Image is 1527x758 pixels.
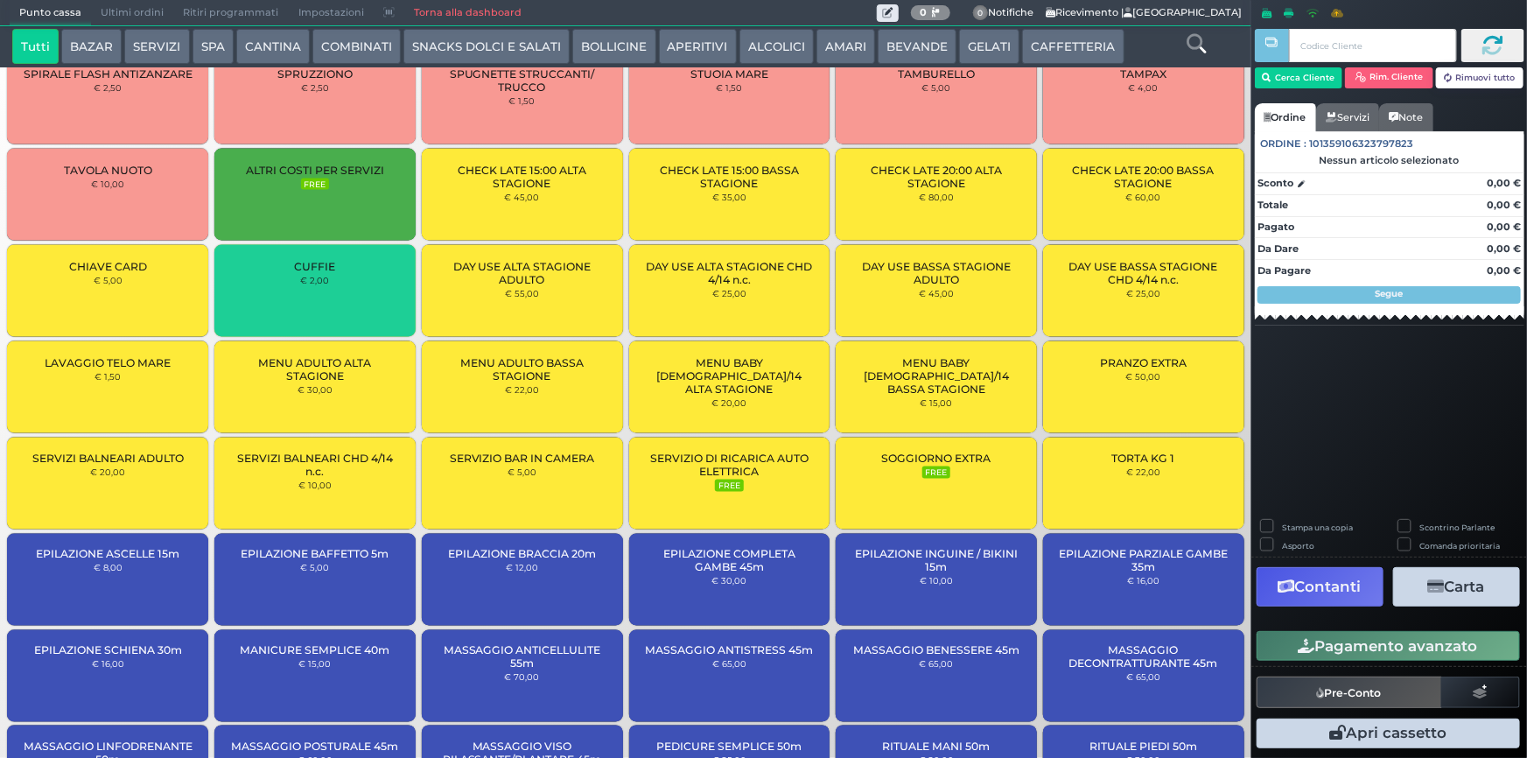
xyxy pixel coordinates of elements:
[403,29,570,64] button: SNACKS DOLCI E SALATI
[711,397,746,408] small: € 20,00
[690,67,768,81] span: STUOIA MARE
[1436,67,1524,88] button: Rimuovi tutto
[173,1,288,25] span: Ritiri programmati
[1487,221,1521,233] strong: 0,00 €
[1022,29,1124,64] button: CAFFETTERIA
[739,29,814,64] button: ALCOLICI
[246,164,384,177] span: ALTRI COSTI PER SERVIZI
[1282,522,1353,533] label: Stampa una copia
[851,548,1022,574] span: EPILAZIONE INGUINE / BIKINI 15m
[1487,264,1521,277] strong: 0,00 €
[1257,567,1383,607] button: Contanti
[643,164,815,190] span: CHECK LATE 15:00 BASSA STAGIONE
[659,29,737,64] button: APERITIVI
[95,371,121,382] small: € 1,50
[300,563,329,573] small: € 5,00
[1261,137,1307,151] span: Ordine :
[24,67,193,81] span: SPIRALE FLASH ANTIZANZARE
[231,740,398,754] span: MASSAGGIO POSTURALE 45m
[91,179,124,189] small: € 10,00
[10,1,91,25] span: Punto cassa
[404,1,531,25] a: Torna alla dashboard
[851,356,1022,396] span: MENU BABY [DEMOGRAPHIC_DATA]/14 BASSA STAGIONE
[298,481,332,491] small: € 10,00
[816,29,875,64] button: AMARI
[1257,719,1520,748] button: Apri cassetto
[920,576,953,586] small: € 10,00
[229,356,401,383] span: MENU ADULTO ALTA STAGIONE
[1112,453,1175,466] span: TORTA KG 1
[437,164,608,190] span: CHECK LATE 15:00 ALTA STAGIONE
[301,179,329,191] small: FREE
[64,164,152,177] span: TAVOLA NUOTO
[878,29,956,64] button: BEVANDE
[45,356,171,369] span: LAVAGGIO TELO MARE
[437,260,608,286] span: DAY USE ALTA STAGIONE ADULTO
[1100,356,1187,369] span: PRANZO EXTRA
[298,659,331,670] small: € 15,00
[229,453,401,479] span: SERVIZI BALNEARI CHD 4/14 n.c.
[1487,242,1521,255] strong: 0,00 €
[919,192,954,202] small: € 80,00
[716,82,742,93] small: € 1,50
[572,29,655,64] button: BOLLICINE
[920,6,927,18] b: 0
[919,288,954,298] small: € 45,00
[922,467,950,479] small: FREE
[1126,288,1160,298] small: € 25,00
[1255,154,1524,166] div: Nessun articolo selezionato
[1089,740,1197,754] span: RITUALE PIEDI 50m
[12,29,59,64] button: Tutti
[898,67,975,81] span: TAMBURELLO
[973,5,989,21] span: 0
[656,740,802,754] span: PEDICURE SEMPLICE 50m
[505,384,539,395] small: € 22,00
[1127,576,1159,586] small: € 16,00
[1126,467,1160,478] small: € 22,00
[1058,260,1229,286] span: DAY USE BASSA STAGIONE CHD 4/14 n.c.
[1487,199,1521,211] strong: 0,00 €
[1257,199,1288,211] strong: Totale
[193,29,234,64] button: SPA
[1282,540,1314,551] label: Asporto
[450,453,595,466] span: SERVIZIO BAR IN CAMERA
[437,356,608,383] span: MENU ADULTO BASSA STAGIONE
[712,288,746,298] small: € 25,00
[1126,371,1161,382] small: € 50,00
[1257,176,1293,191] strong: Sconto
[712,659,746,670] small: € 65,00
[94,82,122,93] small: € 2,50
[851,164,1022,190] span: CHECK LATE 20:00 ALTA STAGIONE
[241,548,389,561] span: EPILAZIONE BAFFETTO 5m
[236,29,310,64] button: CANTINA
[1376,288,1404,299] strong: Segue
[1257,264,1311,277] strong: Da Pagare
[643,260,815,286] span: DAY USE ALTA STAGIONE CHD 4/14 n.c.
[1289,29,1456,62] input: Codice Cliente
[1393,567,1520,607] button: Carta
[508,467,536,478] small: € 5,00
[277,67,353,81] span: SPRUZZIONO
[883,740,991,754] span: RITUALE MANI 50m
[1255,103,1316,131] a: Ordine
[509,95,536,106] small: € 1,50
[505,672,540,683] small: € 70,00
[301,82,329,93] small: € 2,50
[1345,67,1433,88] button: Rim. Cliente
[506,563,538,573] small: € 12,00
[505,288,539,298] small: € 55,00
[437,644,608,670] span: MASSAGGIO ANTICELLULITE 55m
[1316,103,1379,131] a: Servizi
[1058,644,1229,670] span: MASSAGGIO DECONTRATTURANTE 45m
[853,644,1019,657] span: MASSAGGIO BENESSERE 45m
[1257,677,1442,708] button: Pre-Conto
[505,192,540,202] small: € 45,00
[298,384,333,395] small: € 30,00
[643,453,815,479] span: SERVIZIO DI RICARICA AUTO ELETTRICA
[1257,242,1299,255] strong: Da Dare
[1058,548,1229,574] span: EPILAZIONE PARZIALE GAMBE 35m
[920,659,954,670] small: € 65,00
[1420,540,1501,551] label: Comanda prioritaria
[32,453,184,466] span: SERVIZI BALNEARI ADULTO
[1120,67,1166,81] span: TAMPAX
